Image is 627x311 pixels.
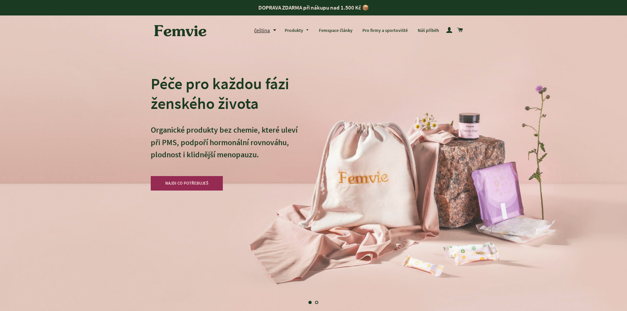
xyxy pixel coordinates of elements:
[413,22,444,39] a: Náš příběh
[151,20,210,41] img: Femvie
[151,176,223,191] a: NAJDI CO POTŘEBUJEŠ
[254,26,280,35] button: čeština
[151,124,298,173] p: Organické produkty bez chemie, které uleví při PMS, podpoří hormonální rovnováhu, plodnost i klid...
[146,295,163,311] button: Předchozí snímek
[151,74,298,113] h2: Péče pro každou fázi ženského života
[357,22,413,39] a: Pro firmy a sportoviště
[280,22,314,39] a: Produkty
[314,299,320,306] a: Načíst snímek 2
[307,299,314,306] a: Posun 1, aktuální
[462,295,479,311] button: Další snímek
[314,22,357,39] a: Femspace články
